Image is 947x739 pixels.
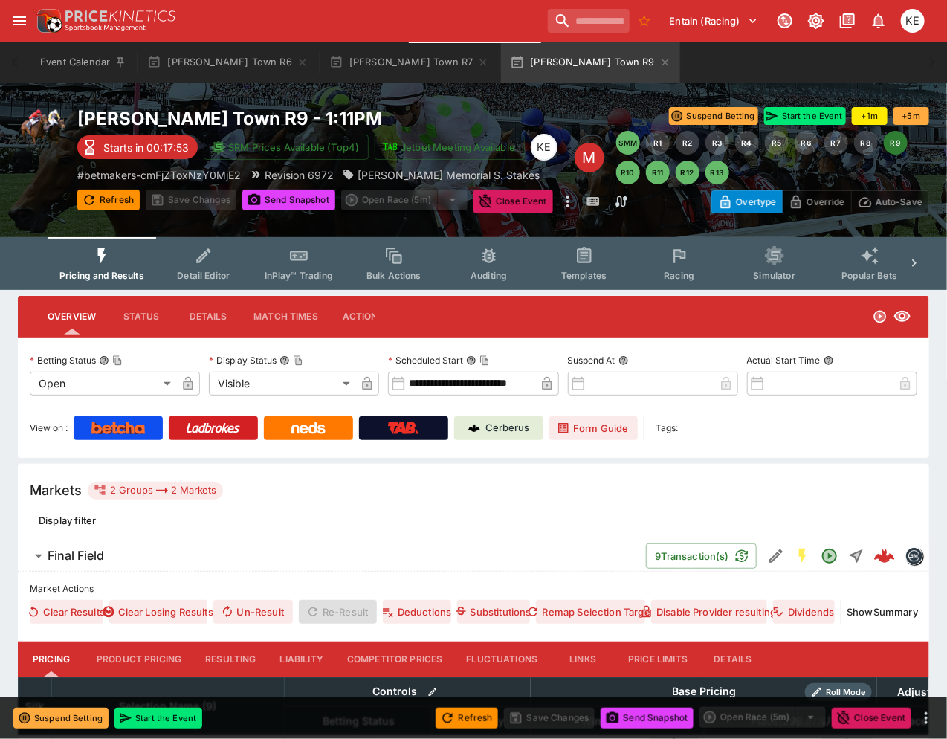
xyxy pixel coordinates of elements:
p: Betting Status [30,354,96,367]
button: Pricing [18,642,85,677]
button: Refresh [436,708,498,729]
button: SMM [616,131,640,155]
button: Display StatusCopy To Clipboard [279,355,290,366]
button: [PERSON_NAME] Town R9 [501,42,680,83]
img: jetbet-logo.svg [383,140,398,155]
nav: pagination navigation [616,131,930,184]
button: R13 [705,161,729,184]
p: Suspend At [568,354,615,367]
p: Scheduled Start [388,354,463,367]
button: Kelvin Entwisle [896,4,929,37]
button: Copy To Clipboard [293,355,303,366]
button: Edit Detail [763,543,789,569]
span: Un-Result [213,600,293,624]
button: R10 [616,161,640,184]
button: Final Field [18,541,646,571]
div: 2 Groups 2 Markets [94,482,217,500]
button: Close Event [832,708,911,729]
h6: Final Field [48,548,104,564]
button: Start the Event [764,107,846,125]
p: Starts in 00:17:53 [103,140,189,155]
a: Form Guide [549,416,638,440]
p: [PERSON_NAME] Memorial S. Stakes [358,167,540,183]
button: R7 [824,131,848,155]
button: Deductions [383,600,450,624]
img: TabNZ [388,422,419,434]
button: Overtype [711,190,783,213]
img: Betcha [91,422,145,434]
button: Clear Results [30,600,103,624]
div: Base Pricing [666,682,742,701]
button: Copy To Clipboard [479,355,490,366]
button: Suspend Betting [669,107,758,125]
th: Controls [285,677,531,706]
button: R6 [795,131,818,155]
svg: Open [821,547,838,565]
button: Fluctuations [455,642,550,677]
button: Product Pricing [85,642,193,677]
button: Suspend Betting [13,708,109,729]
span: InPlay™ Trading [265,270,333,281]
span: Bulk Actions [366,270,421,281]
div: Show/hide Price Roll mode configuration. [805,683,872,701]
th: Silk [19,677,52,735]
span: Racing [664,270,694,281]
span: Popular Bets [841,270,897,281]
span: Auditing [471,270,507,281]
div: Kelvin Entwisle [531,134,557,161]
button: Links [549,642,616,677]
svg: Visible [893,308,911,326]
button: No Bookmarks [633,9,656,33]
h2: Copy To Clipboard [77,107,575,130]
button: Send Snapshot [601,708,694,729]
button: Remap Selection Target [536,600,645,624]
button: Auto-Save [851,190,929,213]
img: logo-cerberus--red.svg [874,546,895,567]
button: Betting StatusCopy To Clipboard [99,355,109,366]
button: Price Limits [616,642,699,677]
a: Cerberus [454,416,543,440]
button: +1m [852,107,888,125]
button: Scheduled StartCopy To Clipboard [466,355,476,366]
button: R9 [884,131,908,155]
div: Event type filters [48,237,899,290]
p: Cerberus [486,421,530,436]
button: Open [816,543,843,569]
button: Select Tenant [661,9,767,33]
label: Market Actions [30,578,917,600]
button: Notifications [865,7,892,34]
button: Details [175,299,242,335]
div: Start From [711,190,929,213]
span: Re-Result [299,600,377,624]
img: PriceKinetics Logo [33,6,62,36]
a: 399f53b7-fdbb-48d9-8188-d7d9283e4604 [870,541,899,571]
button: Bulk edit [423,682,442,702]
button: Connected to PK [772,7,798,34]
img: betmakers [906,548,922,564]
div: Visible [209,372,355,396]
button: Start the Event [114,708,202,729]
label: Tags: [656,416,679,440]
label: View on : [30,416,68,440]
img: Neds [291,422,325,434]
img: Ladbrokes [186,422,240,434]
div: Kelvin Entwisle [901,9,925,33]
button: Refresh [77,190,140,210]
div: split button [699,707,826,728]
div: 399f53b7-fdbb-48d9-8188-d7d9283e4604 [874,546,895,567]
button: open drawer [6,7,33,34]
img: PriceKinetics [65,10,175,22]
span: Detail Editor [177,270,230,281]
button: Competitor Prices [335,642,455,677]
button: Disable Provider resulting [651,600,767,624]
button: Details [699,642,766,677]
p: Override [807,194,844,210]
input: search [548,9,630,33]
img: Sportsbook Management [65,25,146,31]
button: Actual Start Time [824,355,834,366]
button: [PERSON_NAME] Town R7 [320,42,499,83]
div: Open [30,372,176,396]
img: horse_racing.png [18,107,65,155]
svg: Open [873,309,888,324]
button: ShowSummary [847,600,917,624]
